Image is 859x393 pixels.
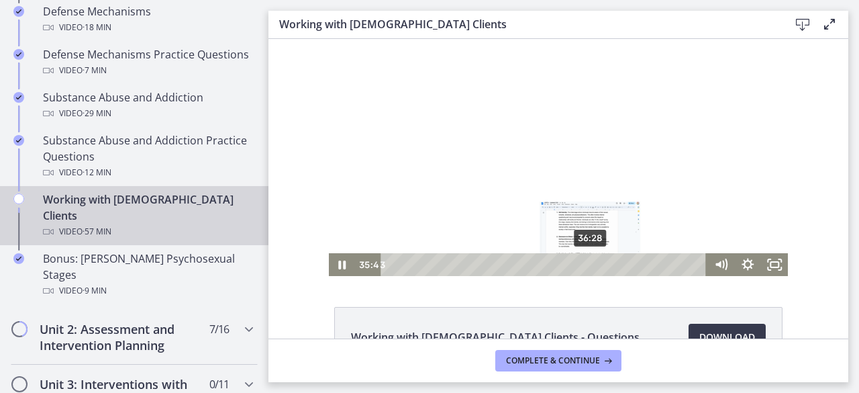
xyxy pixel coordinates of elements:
[493,214,519,237] button: Fullscreen
[83,224,111,240] span: · 57 min
[43,3,252,36] div: Defense Mechanisms
[83,62,107,79] span: · 7 min
[13,6,24,17] i: Completed
[43,283,252,299] div: Video
[43,105,252,122] div: Video
[43,132,252,181] div: Substance Abuse and Addiction Practice Questions
[466,214,493,237] button: Show settings menu
[13,49,24,60] i: Completed
[13,135,24,146] i: Completed
[43,62,252,79] div: Video
[43,251,252,299] div: Bonus: [PERSON_NAME] Psychosexual Stages
[279,16,768,32] h3: Working with [DEMOGRAPHIC_DATA] Clients
[439,214,466,237] button: Mute
[40,321,203,353] h2: Unit 2: Assessment and Intervention Planning
[83,165,111,181] span: · 12 min
[43,224,252,240] div: Video
[495,350,621,372] button: Complete & continue
[351,329,640,345] span: Working with [DEMOGRAPHIC_DATA] Clients - Questions
[268,39,848,276] iframe: Video Lesson
[43,89,252,122] div: Substance Abuse and Addiction
[43,165,252,181] div: Video
[43,19,252,36] div: Video
[13,92,24,103] i: Completed
[689,324,766,351] a: Download
[506,355,600,366] span: Complete & continue
[83,283,107,299] span: · 9 min
[13,253,24,264] i: Completed
[209,321,229,337] span: 7 / 16
[699,329,755,345] span: Download
[83,105,111,122] span: · 29 min
[43,191,252,240] div: Working with [DEMOGRAPHIC_DATA] Clients
[209,376,229,392] span: 0 / 11
[43,46,252,79] div: Defense Mechanisms Practice Questions
[83,19,111,36] span: · 18 min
